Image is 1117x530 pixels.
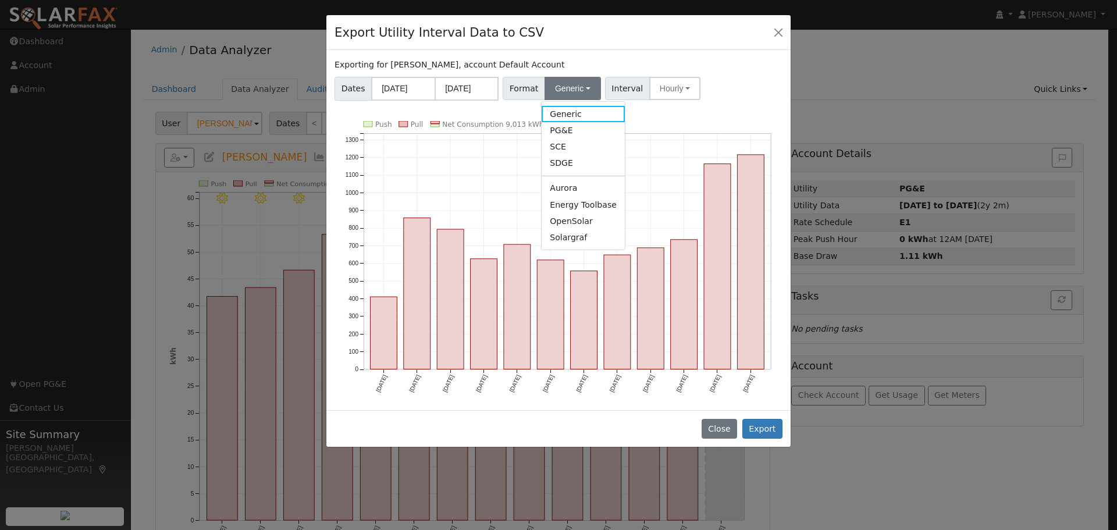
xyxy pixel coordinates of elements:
[335,77,372,101] span: Dates
[542,180,625,197] a: Aurora
[704,163,731,369] rect: onclick=""
[675,374,688,393] text: [DATE]
[442,374,455,393] text: [DATE]
[346,137,359,143] text: 1300
[348,278,358,284] text: 500
[375,374,388,393] text: [DATE]
[545,77,601,100] button: Generic
[571,271,597,369] rect: onclick=""
[471,259,497,369] rect: onclick=""
[348,243,358,249] text: 700
[475,374,488,393] text: [DATE]
[575,374,588,393] text: [DATE]
[542,197,625,213] a: Energy Toolbase
[542,122,625,138] a: PG&E
[671,240,698,369] rect: onclick=""
[348,260,358,266] text: 600
[605,77,650,100] span: Interval
[437,229,464,369] rect: onclick=""
[346,172,359,178] text: 1100
[348,330,358,337] text: 200
[348,348,358,355] text: 100
[355,366,359,372] text: 0
[335,23,544,42] h4: Export Utility Interval Data to CSV
[348,313,358,319] text: 300
[408,374,422,393] text: [DATE]
[702,419,737,439] button: Close
[742,374,755,393] text: [DATE]
[375,120,392,129] text: Push
[637,248,664,369] rect: onclick=""
[738,155,764,369] rect: onclick=""
[542,155,625,172] a: SDGE
[503,77,545,100] span: Format
[411,120,423,129] text: Pull
[348,225,358,231] text: 800
[542,213,625,229] a: OpenSolar
[442,120,543,129] text: Net Consumption 9,013 kWh
[348,296,358,302] text: 400
[504,244,531,369] rect: onclick=""
[542,374,555,393] text: [DATE]
[537,260,564,369] rect: onclick=""
[542,106,625,122] a: Generic
[508,374,522,393] text: [DATE]
[346,154,359,161] text: 1200
[709,374,722,393] text: [DATE]
[542,229,625,246] a: Solargraf
[371,297,397,369] rect: onclick=""
[770,24,787,40] button: Close
[649,77,700,100] button: Hourly
[609,374,622,393] text: [DATE]
[335,59,564,71] label: Exporting for [PERSON_NAME], account Default Account
[404,218,431,369] rect: onclick=""
[604,255,631,369] rect: onclick=""
[348,207,358,214] text: 900
[742,419,782,439] button: Export
[346,190,359,196] text: 1000
[542,139,625,155] a: SCE
[642,374,655,393] text: [DATE]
